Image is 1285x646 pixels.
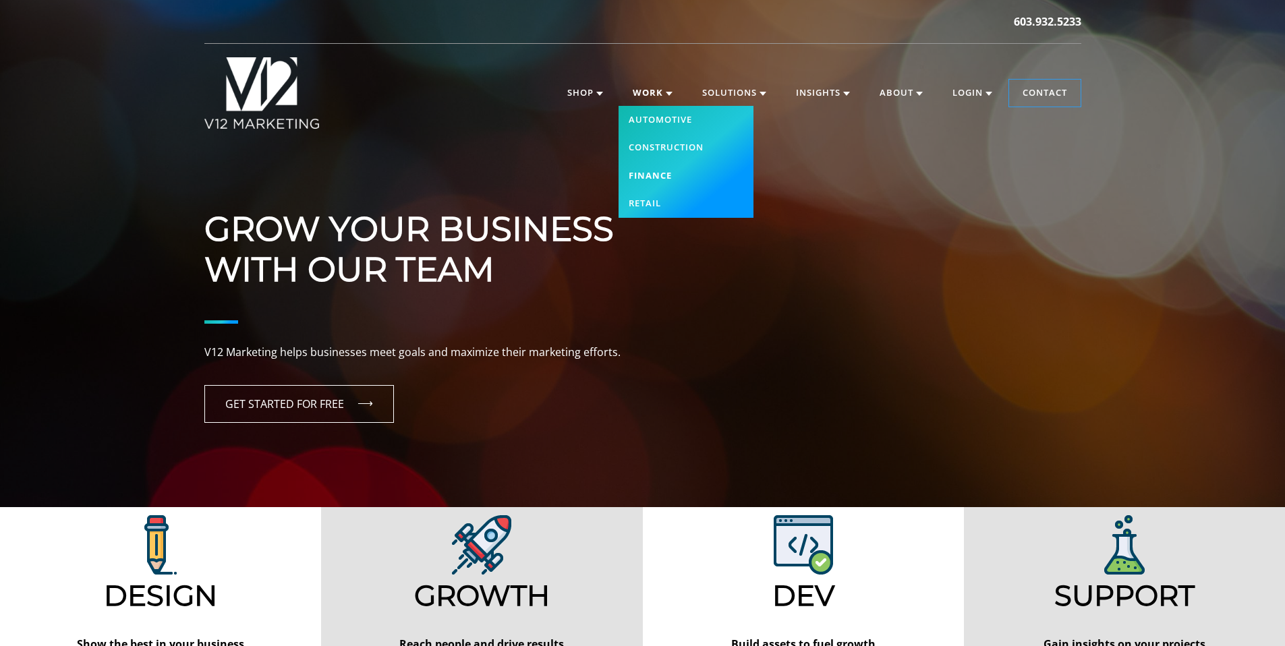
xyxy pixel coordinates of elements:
[204,169,1081,290] h1: Grow Your Business With Our Team
[452,515,511,575] img: V12 Marketing Design Solutions
[144,515,177,575] img: V12 Marketing Design Solutions
[1042,490,1285,646] iframe: Chat Widget
[204,385,394,423] a: GET STARTED FOR FREE
[939,80,1006,107] a: Login
[619,134,753,162] a: Construction
[554,80,617,107] a: Shop
[619,162,753,190] a: Finance
[619,80,686,107] a: Work
[5,579,316,612] h2: Design
[1009,80,1081,107] a: Contact
[204,57,320,129] img: V12 MARKETING Logo New Hampshire Marketing Agency
[619,106,753,134] a: Automotive
[326,579,637,612] h2: Growth
[204,344,1081,361] p: V12 Marketing helps businesses meet goals and maximize their marketing efforts.
[619,189,753,218] a: Retail
[1014,13,1081,30] a: 603.932.5233
[689,80,780,107] a: Solutions
[969,579,1280,612] h2: Support
[774,515,833,575] img: V12 Marketing Web Development Solutions
[866,80,936,107] a: About
[782,80,863,107] a: Insights
[648,579,959,612] h2: Dev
